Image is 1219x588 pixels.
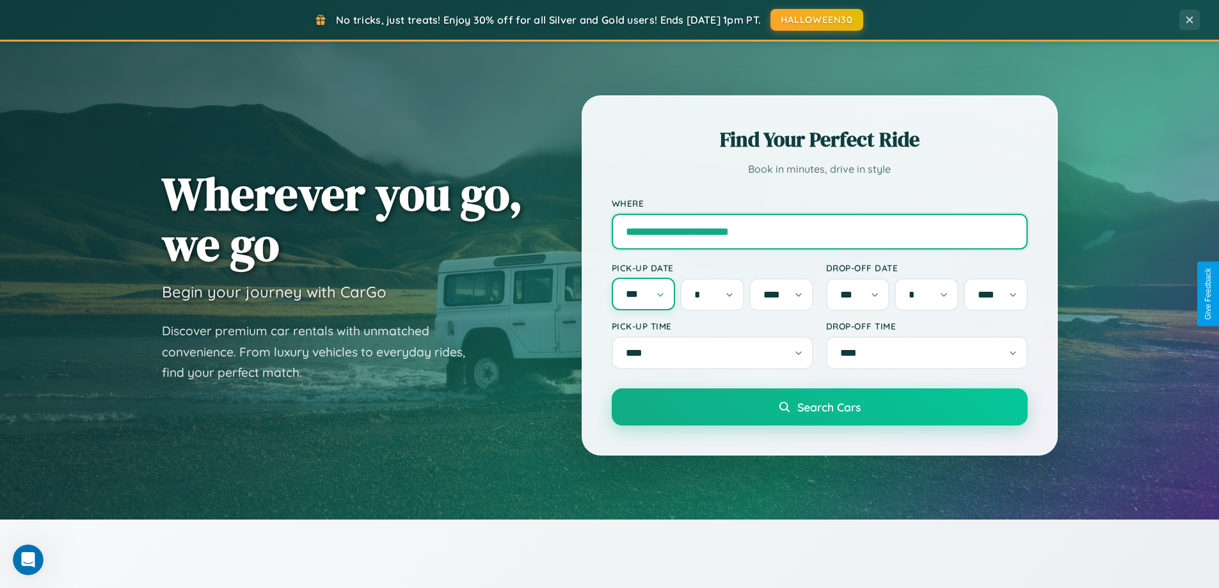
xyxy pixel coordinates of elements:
[826,262,1028,273] label: Drop-off Date
[770,9,863,31] button: HALLOWEEN30
[336,13,761,26] span: No tricks, just treats! Enjoy 30% off for all Silver and Gold users! Ends [DATE] 1pm PT.
[826,321,1028,331] label: Drop-off Time
[162,168,523,269] h1: Wherever you go, we go
[612,262,813,273] label: Pick-up Date
[612,198,1028,209] label: Where
[13,544,44,575] iframe: Intercom live chat
[612,321,813,331] label: Pick-up Time
[797,400,861,414] span: Search Cars
[612,125,1028,154] h2: Find Your Perfect Ride
[162,282,386,301] h3: Begin your journey with CarGo
[612,388,1028,425] button: Search Cars
[1204,268,1213,320] div: Give Feedback
[162,321,482,383] p: Discover premium car rentals with unmatched convenience. From luxury vehicles to everyday rides, ...
[612,160,1028,179] p: Book in minutes, drive in style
